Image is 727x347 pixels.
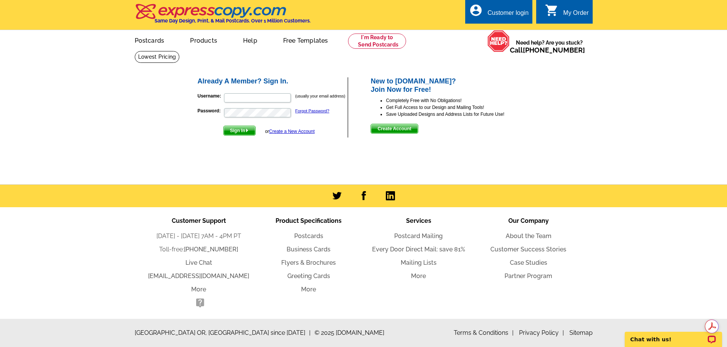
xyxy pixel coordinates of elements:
[469,8,529,18] a: account_circle Customer login
[295,94,345,98] small: (usually your email address)
[144,245,254,254] li: Toll-free:
[519,329,564,336] a: Privacy Policy
[198,77,348,86] h2: Already A Member? Sign In.
[224,126,255,135] span: Sign In
[144,232,254,241] li: [DATE] - [DATE] 7AM - 4PM PT
[510,259,547,266] a: Case Studies
[569,329,593,336] a: Sitemap
[371,124,418,134] button: Create Account
[505,272,552,280] a: Partner Program
[135,328,311,337] span: [GEOGRAPHIC_DATA] OR, [GEOGRAPHIC_DATA] since [DATE]
[401,259,437,266] a: Mailing Lists
[276,217,342,224] span: Product Specifications
[386,104,530,111] li: Get Full Access to our Design and Mailing Tools!
[269,129,314,134] a: Create a New Account
[198,107,223,114] label: Password:
[223,126,256,136] button: Sign In
[191,286,206,293] a: More
[372,246,465,253] a: Every Door Direct Mail: save 81%
[287,272,330,280] a: Greeting Cards
[172,217,226,224] span: Customer Support
[371,124,418,133] span: Create Account
[155,18,311,24] h4: Same Day Design, Print, & Mail Postcards. Over 1 Million Customers.
[123,31,177,49] a: Postcards
[245,129,249,132] img: button-next-arrow-white.png
[620,323,727,347] iframe: LiveChat chat widget
[294,232,323,240] a: Postcards
[469,3,483,17] i: account_circle
[148,272,249,280] a: [EMAIL_ADDRESS][DOMAIN_NAME]
[406,217,431,224] span: Services
[178,31,229,49] a: Products
[386,111,530,118] li: Save Uploaded Designs and Address Lists for Future Use!
[281,259,336,266] a: Flyers & Brochures
[185,259,212,266] a: Live Chat
[487,10,529,20] div: Customer login
[545,3,559,17] i: shopping_cart
[487,30,510,52] img: help
[563,10,589,20] div: My Order
[198,93,223,99] label: Username:
[545,8,589,18] a: shopping_cart My Order
[506,232,551,240] a: About the Team
[314,328,384,337] span: © 2025 [DOMAIN_NAME]
[301,286,316,293] a: More
[454,329,514,336] a: Terms & Conditions
[231,31,269,49] a: Help
[508,217,549,224] span: Our Company
[265,128,314,135] div: or
[287,246,330,253] a: Business Cards
[394,232,443,240] a: Postcard Mailing
[371,77,530,94] h2: New to [DOMAIN_NAME]? Join Now for Free!
[184,246,238,253] a: [PHONE_NUMBER]
[271,31,340,49] a: Free Templates
[510,46,585,54] span: Call
[510,39,589,54] span: Need help? Are you stuck?
[135,9,311,24] a: Same Day Design, Print, & Mail Postcards. Over 1 Million Customers.
[523,46,585,54] a: [PHONE_NUMBER]
[490,246,566,253] a: Customer Success Stories
[295,109,329,113] a: Forgot Password?
[386,97,530,104] li: Completely Free with No Obligations!
[411,272,426,280] a: More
